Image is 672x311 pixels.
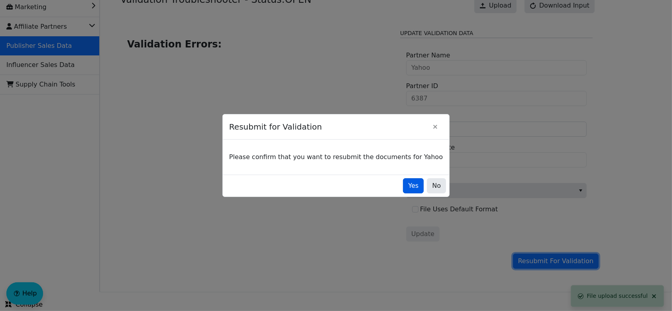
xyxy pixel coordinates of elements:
span: No [432,181,441,191]
button: No [427,178,446,193]
button: Yes [403,178,424,193]
button: Close [428,119,443,134]
span: Resubmit for Validation [229,117,428,137]
span: Yes [408,181,419,191]
p: Please confirm that you want to resubmit the documents for Yahoo [229,152,443,162]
